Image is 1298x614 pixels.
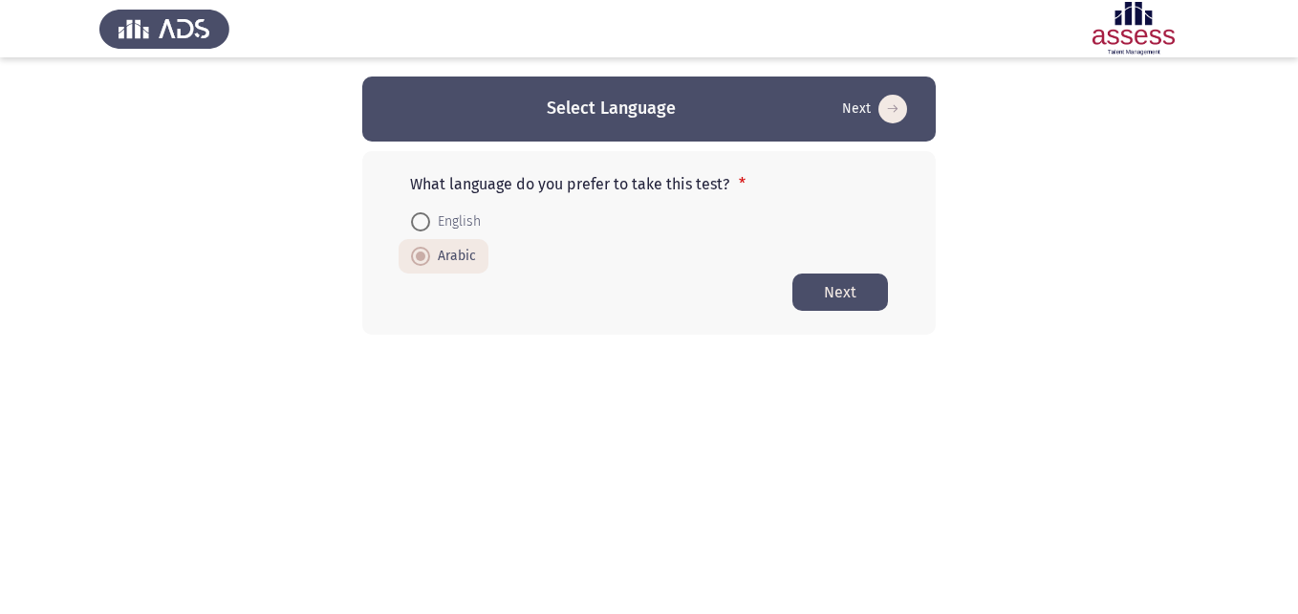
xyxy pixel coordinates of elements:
img: Assessment logo of OCM R1 ASSESS [1069,2,1199,55]
p: What language do you prefer to take this test? [410,175,888,193]
button: Start assessment [792,274,888,311]
span: Arabic [430,245,476,268]
img: Assess Talent Management logo [99,2,229,55]
span: English [430,210,481,233]
button: Start assessment [836,94,913,124]
h3: Select Language [547,97,676,121]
